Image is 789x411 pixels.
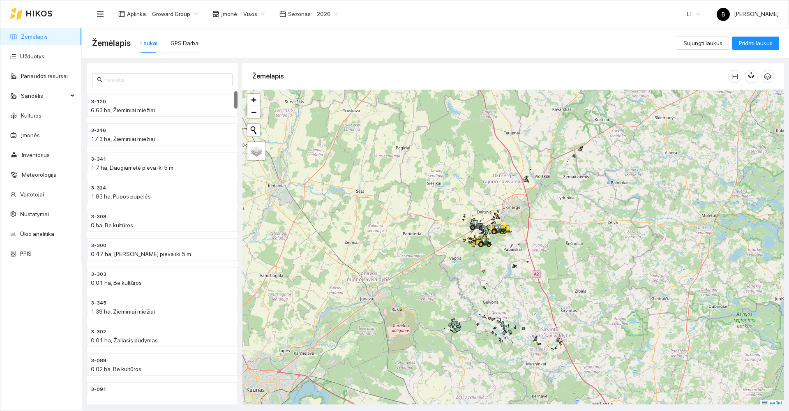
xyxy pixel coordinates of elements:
a: PPIS [20,250,32,257]
a: Žemėlapis [21,33,48,40]
span: search [97,77,103,83]
a: Užduotys [20,53,44,60]
span: calendar [279,11,286,17]
span: [PERSON_NAME] [717,11,779,17]
a: Ūkio analitika [20,231,54,237]
a: Pridėti laukus [732,40,779,46]
span: 3-303 [91,270,106,278]
a: Meteorologija [22,171,57,178]
span: Groward Group [152,8,198,20]
span: Visos [243,8,265,20]
span: 1.39 ha, Žieminiai miežiai [91,308,155,315]
span: Pridėti laukus [739,39,773,48]
span: LT [687,8,700,20]
span: − [251,107,256,117]
span: + [251,95,256,105]
span: 3-088 [91,357,106,365]
span: 0.02 ha, Be kultūros [91,366,141,372]
span: 3-341 [91,155,106,163]
span: 3-091 [91,386,106,393]
span: menu-fold [97,10,104,18]
span: Sezonas : [288,9,312,18]
span: column-width [729,73,741,80]
a: Zoom in [247,94,260,106]
a: Vartotojai [20,191,44,198]
a: Kultūros [21,112,42,119]
a: Layers [247,142,265,160]
span: 0 ha, Be kultūros [91,222,133,229]
a: Leaflet [762,400,782,406]
span: Žemėlapis [92,37,131,50]
button: menu-fold [92,6,108,22]
span: B [722,8,725,21]
span: 6.63 ha, Žieminiai miežiai [91,107,155,113]
span: 1.7 ha, Daugiametė pieva iki 5 m. [91,164,175,171]
span: 3-300 [91,242,106,249]
input: Paieška [104,75,228,84]
button: column-width [728,70,741,83]
button: Initiate a new search [247,124,260,136]
div: Žemėlapis [252,65,728,88]
a: Sujungti laukus [677,40,729,46]
span: layout [118,11,125,17]
span: shop [212,11,219,17]
span: Įmonė : [221,9,238,18]
button: Sujungti laukus [677,37,729,50]
span: Sujungti laukus [683,39,722,48]
span: 2026 [317,8,338,20]
span: 3-302 [91,328,106,336]
span: 0.01 ha, Žaliasis pūdymas [91,337,158,344]
button: Pridėti laukus [732,37,779,50]
span: 0.01 ha, Be kultūros [91,279,142,286]
span: 1.83 ha, Pupos pupelės [91,193,151,200]
span: 3-324 [91,184,106,192]
span: 17.3 ha, Žieminiai miežiai [91,136,155,142]
a: Nustatymai [20,211,49,217]
span: 3-308 [91,213,106,221]
span: 3-246 [91,127,106,134]
span: 3-345 [91,299,106,307]
span: 0.47 ha, [PERSON_NAME] pieva iki 5 m. [91,251,192,257]
span: 3-120 [91,98,106,106]
span: Sandėlis [21,88,68,104]
span: Aplinka : [127,9,147,18]
div: GPS Darbai [171,39,200,48]
a: Panaudoti resursai [21,73,68,79]
div: Laukai [141,39,157,48]
a: Inventorius [22,152,50,158]
a: Įmonės [21,132,40,139]
a: Zoom out [247,106,260,118]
